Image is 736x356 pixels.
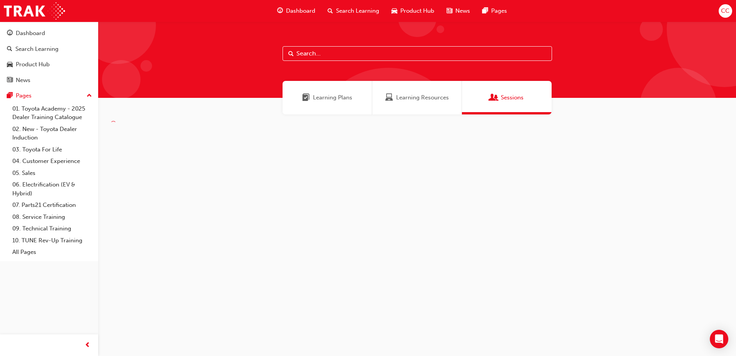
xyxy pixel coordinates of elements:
[3,42,95,56] a: Search Learning
[288,49,294,58] span: Search
[3,89,95,103] button: Pages
[321,3,385,19] a: search-iconSearch Learning
[16,60,50,69] div: Product Hub
[491,7,507,15] span: Pages
[313,93,352,102] span: Learning Plans
[462,81,552,114] a: SessionsSessions
[3,73,95,87] a: News
[710,330,728,348] div: Open Intercom Messenger
[9,223,95,235] a: 09. Technical Training
[87,91,92,101] span: up-icon
[455,7,470,15] span: News
[482,6,488,16] span: pages-icon
[9,246,95,258] a: All Pages
[501,93,524,102] span: Sessions
[283,81,372,114] a: Learning PlansLearning Plans
[385,3,440,19] a: car-iconProduct Hub
[16,29,45,38] div: Dashboard
[9,144,95,156] a: 03. Toyota For Life
[3,26,95,40] a: Dashboard
[3,25,95,89] button: DashboardSearch LearningProduct HubNews
[9,167,95,179] a: 05. Sales
[7,30,13,37] span: guage-icon
[85,341,90,350] span: prev-icon
[440,3,476,19] a: news-iconNews
[9,199,95,211] a: 07. Parts21 Certification
[7,77,13,84] span: news-icon
[7,46,12,53] span: search-icon
[7,92,13,99] span: pages-icon
[9,211,95,223] a: 08. Service Training
[277,6,283,16] span: guage-icon
[302,93,310,102] span: Learning Plans
[9,103,95,123] a: 01. Toyota Academy - 2025 Dealer Training Catalogue
[271,3,321,19] a: guage-iconDashboard
[15,45,59,54] div: Search Learning
[476,3,513,19] a: pages-iconPages
[328,6,333,16] span: search-icon
[447,6,452,16] span: news-icon
[721,7,729,15] span: CC
[336,7,379,15] span: Search Learning
[9,123,95,144] a: 02. New - Toyota Dealer Induction
[719,4,732,18] button: CC
[3,57,95,72] a: Product Hub
[9,155,95,167] a: 04. Customer Experience
[7,61,13,68] span: car-icon
[396,93,449,102] span: Learning Resources
[286,7,315,15] span: Dashboard
[16,91,32,100] div: Pages
[4,2,65,20] img: Trak
[9,235,95,247] a: 10. TUNE Rev-Up Training
[400,7,434,15] span: Product Hub
[16,76,30,85] div: News
[283,46,552,61] input: Search...
[391,6,397,16] span: car-icon
[490,93,498,102] span: Sessions
[385,93,393,102] span: Learning Resources
[9,179,95,199] a: 06. Electrification (EV & Hybrid)
[372,81,462,114] a: Learning ResourcesLearning Resources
